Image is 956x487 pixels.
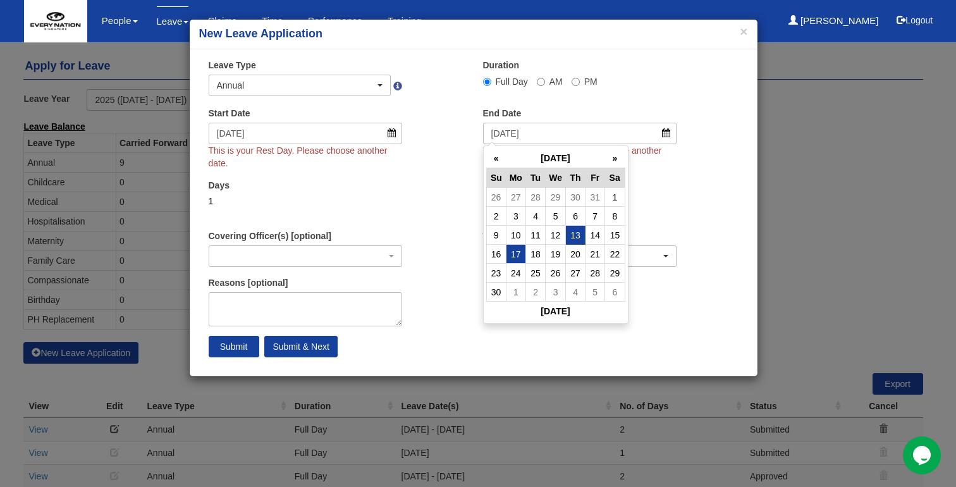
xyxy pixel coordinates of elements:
td: 13 [566,226,585,245]
span: This is your Rest Day. Please choose another date. [483,145,662,168]
iframe: chat widget [903,436,943,474]
td: 19 [546,245,566,264]
span: This is your Rest Day. Please choose another date. [209,145,388,168]
td: 26 [486,188,506,207]
label: Days [209,179,230,192]
td: 5 [585,283,605,302]
span: Full Day [496,77,528,87]
td: 1 [605,188,625,207]
th: « [486,149,506,168]
td: 15 [605,226,625,245]
input: d/m/yyyy [209,123,403,144]
td: 1 [506,283,525,302]
td: 9 [486,226,506,245]
td: 16 [486,245,506,264]
td: 29 [546,188,566,207]
b: New Leave Application [199,27,322,40]
div: 1 [209,195,403,207]
td: 28 [526,188,546,207]
td: 2 [486,207,506,226]
td: 21 [585,245,605,264]
td: 25 [526,264,546,283]
td: 18 [526,245,546,264]
td: 3 [506,207,525,226]
td: 30 [566,188,585,207]
td: 7 [585,207,605,226]
td: 2 [526,283,546,302]
td: 14 [585,226,605,245]
td: 4 [526,207,546,226]
label: Reasons [optional] [209,276,288,289]
td: 20 [566,245,585,264]
label: Start Date [209,107,250,120]
label: End Date [483,107,522,120]
td: 5 [546,207,566,226]
input: d/m/yyyy [483,123,677,144]
td: 3 [546,283,566,302]
td: 11 [526,226,546,245]
td: 8 [605,207,625,226]
label: Covering Officer(s) [optional] [209,230,331,242]
td: 24 [506,264,525,283]
td: 10 [506,226,525,245]
td: 6 [605,283,625,302]
th: [DATE] [506,149,605,168]
th: We [546,168,566,188]
div: Annual [217,79,376,92]
input: Submit & Next [264,336,337,357]
td: 22 [605,245,625,264]
th: [DATE] [486,302,625,321]
th: Th [566,168,585,188]
span: AM [549,77,563,87]
th: Fr [585,168,605,188]
td: 4 [566,283,585,302]
td: 12 [546,226,566,245]
span: PM [584,77,597,87]
th: Mo [506,168,525,188]
input: Submit [209,336,259,357]
td: 28 [585,264,605,283]
th: Tu [526,168,546,188]
td: 6 [566,207,585,226]
button: × [740,25,747,38]
label: Leave Type [209,59,256,71]
td: 31 [585,188,605,207]
button: Annual [209,75,391,96]
td: 27 [566,264,585,283]
td: 26 [546,264,566,283]
td: 23 [486,264,506,283]
td: 17 [506,245,525,264]
td: 29 [605,264,625,283]
label: Duration [483,59,520,71]
th: Sa [605,168,625,188]
td: 30 [486,283,506,302]
td: 27 [506,188,525,207]
th: » [605,149,625,168]
th: Su [486,168,506,188]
